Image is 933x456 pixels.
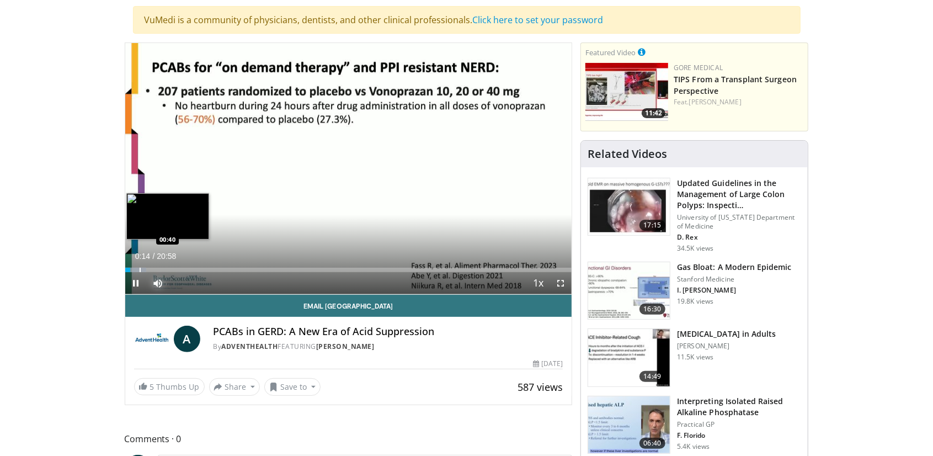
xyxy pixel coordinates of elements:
[639,220,666,231] span: 17:15
[677,286,792,295] p: I. [PERSON_NAME]
[588,262,670,320] img: 480ec31d-e3c1-475b-8289-0a0659db689a.150x105_q85_crop-smart_upscale.jpg
[125,432,573,446] span: Comments 0
[677,244,713,253] p: 34.5K views
[147,272,169,294] button: Mute
[209,378,260,396] button: Share
[585,63,668,121] img: 4003d3dc-4d84-4588-a4af-bb6b84f49ae6.150x105_q85_crop-smart_upscale.jpg
[134,378,205,395] a: 5 Thumbs Up
[153,252,155,261] span: /
[125,272,147,294] button: Pause
[588,396,801,454] a: 06:40 Interpreting Isolated Raised Alkaline Phosphatase Practical GP F. Florido 5.4K views
[550,272,572,294] button: Fullscreen
[674,74,797,96] a: TIPS From a Transplant Surgeon Perspective
[264,378,321,396] button: Save to
[677,342,776,351] p: [PERSON_NAME]
[473,14,604,26] a: Click here to set your password
[677,420,801,429] p: Practical GP
[588,147,667,161] h4: Related Videos
[674,97,803,107] div: Feat.
[677,275,792,284] p: Stanford Medicine
[125,43,572,295] video-js: Video Player
[125,268,572,272] div: Progress Bar
[588,396,670,454] img: 6a4ee52d-0f16-480d-a1b4-8187386ea2ed.150x105_q85_crop-smart_upscale.jpg
[214,326,563,338] h4: PCABs in GERD: A New Era of Acid Suppression
[677,297,713,306] p: 19.8K views
[588,329,670,386] img: 11950cd4-d248-4755-8b98-ec337be04c84.150x105_q85_crop-smart_upscale.jpg
[588,178,801,253] a: 17:15 Updated Guidelines in the Management of Large Colon Polyps: Inspecti… University of [US_STA...
[639,371,666,382] span: 14:49
[316,342,375,351] a: [PERSON_NAME]
[677,396,801,418] h3: Interpreting Isolated Raised Alkaline Phosphatase
[677,213,801,231] p: University of [US_STATE] Department of Medicine
[150,381,154,392] span: 5
[133,6,801,34] div: VuMedi is a community of physicians, dentists, and other clinical professionals.
[642,108,665,118] span: 11:42
[527,272,550,294] button: Playback Rate
[126,193,209,240] img: image.jpeg
[214,342,563,352] div: By FEATURING
[134,326,169,352] img: AdventHealth
[588,178,670,236] img: dfcfcb0d-b871-4e1a-9f0c-9f64970f7dd8.150x105_q85_crop-smart_upscale.jpg
[157,252,176,261] span: 20:58
[518,380,563,394] span: 587 views
[677,262,792,273] h3: Gas Bloat: A Modern Epidemic
[674,63,723,72] a: Gore Medical
[125,295,572,317] a: Email [GEOGRAPHIC_DATA]
[677,178,801,211] h3: Updated Guidelines in the Management of Large Colon Polyps: Inspecti…
[639,304,666,315] span: 16:30
[135,252,150,261] span: 0:14
[639,438,666,449] span: 06:40
[677,431,801,440] p: F. Florido
[588,262,801,320] a: 16:30 Gas Bloat: A Modern Epidemic Stanford Medicine I. [PERSON_NAME] 19.8K views
[677,353,713,362] p: 11.5K views
[585,63,668,121] a: 11:42
[174,326,200,352] a: A
[689,97,742,107] a: [PERSON_NAME]
[585,47,636,57] small: Featured Video
[677,328,776,340] h3: [MEDICAL_DATA] in Adults
[677,233,801,242] p: D. Rex
[677,442,710,451] p: 5.4K views
[588,328,801,387] a: 14:49 [MEDICAL_DATA] in Adults [PERSON_NAME] 11.5K views
[533,359,563,369] div: [DATE]
[222,342,278,351] a: AdventHealth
